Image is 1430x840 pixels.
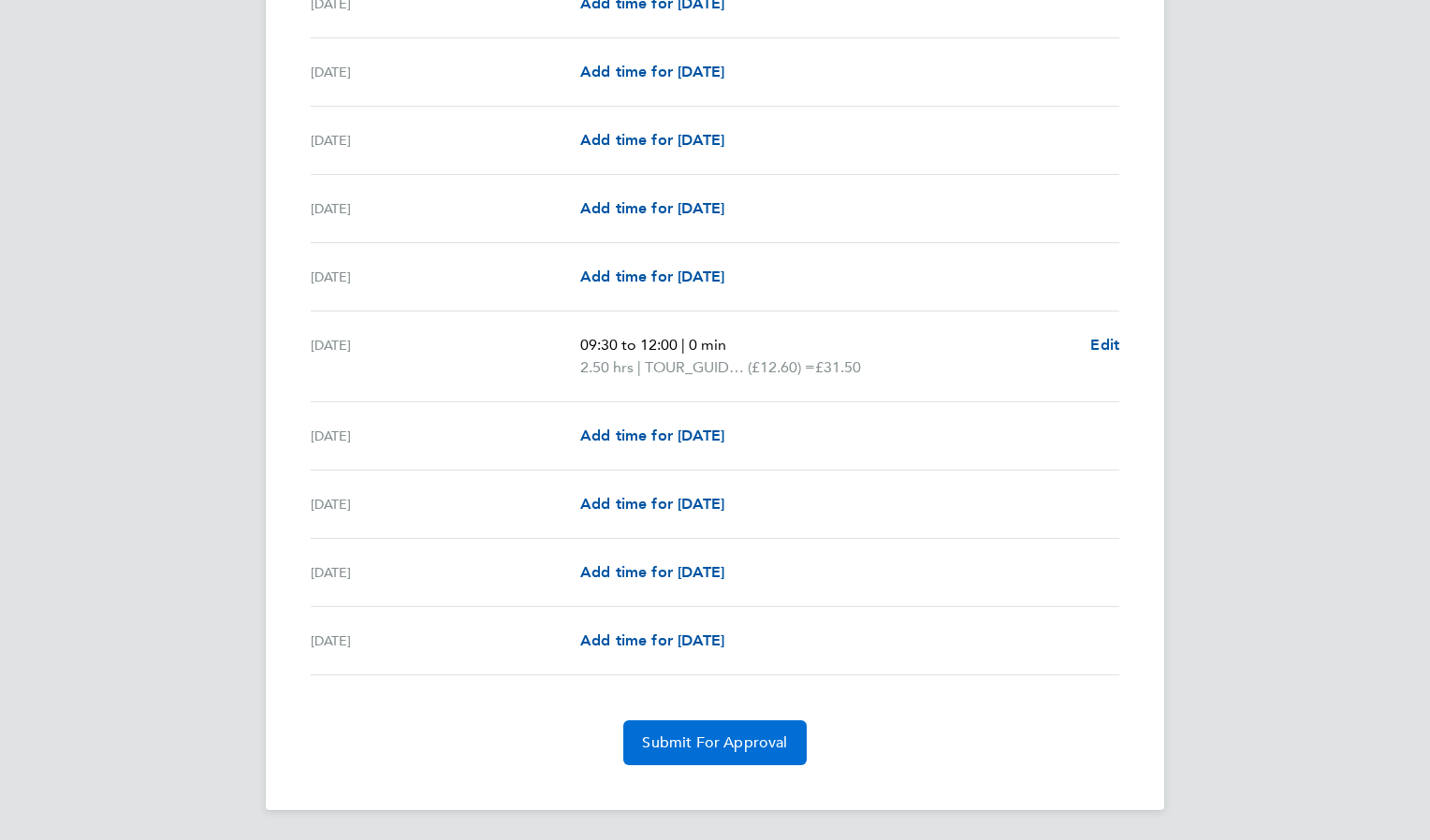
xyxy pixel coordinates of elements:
[311,334,580,379] div: [DATE]
[748,358,815,376] span: (£12.60) =
[580,427,724,444] span: Add time for [DATE]
[580,495,724,513] span: Add time for [DATE]
[311,493,580,515] div: [DATE]
[815,358,861,376] span: £31.50
[580,563,724,581] span: Add time for [DATE]
[311,630,580,652] div: [DATE]
[681,336,685,354] span: |
[311,129,580,152] div: [DATE]
[311,561,580,584] div: [DATE]
[311,266,580,288] div: [DATE]
[580,336,678,354] span: 09:30 to 12:00
[1090,336,1119,354] span: Edit
[689,336,726,354] span: 0 min
[580,131,724,149] span: Add time for [DATE]
[580,268,724,285] span: Add time for [DATE]
[580,266,724,288] a: Add time for [DATE]
[623,720,806,765] button: Submit For Approval
[311,425,580,447] div: [DATE]
[642,733,787,752] span: Submit For Approval
[580,631,724,649] span: Add time for [DATE]
[580,630,724,652] a: Add time for [DATE]
[580,199,724,217] span: Add time for [DATE]
[637,358,641,376] span: |
[311,197,580,220] div: [DATE]
[1090,334,1119,356] a: Edit
[580,197,724,220] a: Add time for [DATE]
[580,61,724,83] a: Add time for [DATE]
[580,561,724,584] a: Add time for [DATE]
[580,493,724,515] a: Add time for [DATE]
[645,356,748,379] span: TOUR_GUIDE_HOURS
[580,358,634,376] span: 2.50 hrs
[311,61,580,83] div: [DATE]
[580,425,724,447] a: Add time for [DATE]
[580,129,724,152] a: Add time for [DATE]
[580,63,724,80] span: Add time for [DATE]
